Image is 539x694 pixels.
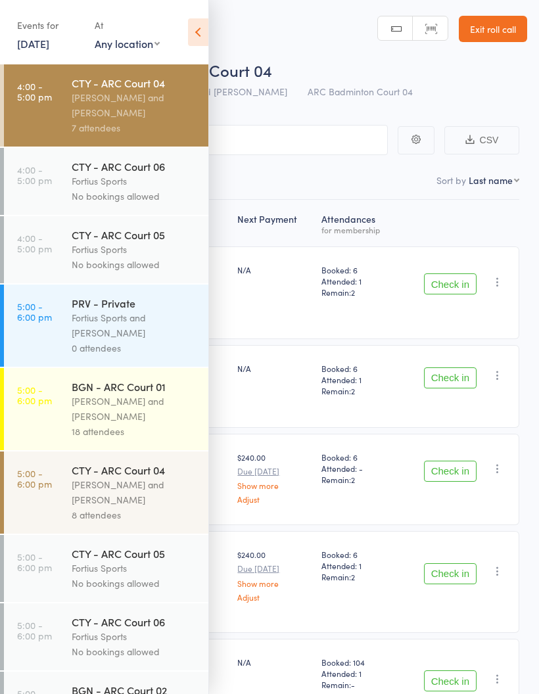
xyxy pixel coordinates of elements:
[321,374,393,385] span: Attended: 1
[72,296,197,310] div: PRV - Private
[72,379,197,394] div: BGN - ARC Court 01
[436,173,466,187] label: Sort by
[424,563,477,584] button: Check in
[237,579,311,588] a: Show more
[237,564,311,573] small: Due [DATE]
[17,301,52,322] time: 5:00 - 6:00 pm
[17,233,52,254] time: 4:00 - 5:00 pm
[17,468,52,489] time: 5:00 - 6:00 pm
[237,593,311,601] a: Adjust
[72,173,197,189] div: Fortius Sports
[469,173,513,187] div: Last name
[17,36,49,51] a: [DATE]
[4,148,208,215] a: 4:00 -5:00 pmCTY - ARC Court 06Fortius SportsNo bookings allowed
[237,657,311,668] div: N/A
[17,620,52,641] time: 5:00 - 6:00 pm
[72,76,197,90] div: CTY - ARC Court 04
[72,507,197,522] div: 8 attendees
[321,264,393,275] span: Booked: 6
[321,549,393,560] span: Booked: 6
[72,90,197,120] div: [PERSON_NAME] and [PERSON_NAME]
[321,571,393,582] span: Remain:
[72,227,197,242] div: CTY - ARC Court 05
[95,14,160,36] div: At
[308,85,413,98] span: ARC Badminton Court 04
[72,394,197,424] div: [PERSON_NAME] and [PERSON_NAME]
[351,679,355,690] span: -
[4,368,208,450] a: 5:00 -6:00 pmBGN - ARC Court 01[PERSON_NAME] and [PERSON_NAME]18 attendees
[321,287,393,298] span: Remain:
[4,451,208,534] a: 5:00 -6:00 pmCTY - ARC Court 04[PERSON_NAME] and [PERSON_NAME]8 attendees
[237,495,311,503] a: Adjust
[72,310,197,340] div: Fortius Sports and [PERSON_NAME]
[321,451,393,463] span: Booked: 6
[424,461,477,482] button: Check in
[17,14,82,36] div: Events for
[321,668,393,679] span: Attended: 1
[424,670,477,691] button: Check in
[17,81,52,102] time: 4:00 - 5:00 pm
[321,679,393,690] span: Remain:
[72,159,197,173] div: CTY - ARC Court 06
[4,535,208,602] a: 5:00 -6:00 pmCTY - ARC Court 05Fortius SportsNo bookings allowed
[351,571,355,582] span: 2
[424,273,477,294] button: Check in
[17,384,52,405] time: 5:00 - 6:00 pm
[4,216,208,283] a: 4:00 -5:00 pmCTY - ARC Court 05Fortius SportsNo bookings allowed
[321,463,393,474] span: Attended: -
[72,561,197,576] div: Fortius Sports
[237,451,311,503] div: $240.00
[72,120,197,135] div: 7 attendees
[72,477,197,507] div: [PERSON_NAME] and [PERSON_NAME]
[72,644,197,659] div: No bookings allowed
[237,549,311,601] div: $240.00
[72,340,197,356] div: 0 attendees
[321,474,393,485] span: Remain:
[321,275,393,287] span: Attended: 1
[237,481,311,490] a: Show more
[72,546,197,561] div: CTY - ARC Court 05
[321,385,393,396] span: Remain:
[459,16,527,42] a: Exit roll call
[232,206,316,241] div: Next Payment
[4,285,208,367] a: 5:00 -6:00 pmPRV - PrivateFortius Sports and [PERSON_NAME]0 attendees
[351,474,355,485] span: 2
[321,363,393,374] span: Booked: 6
[321,657,393,668] span: Booked: 104
[316,206,398,241] div: Atten­dances
[72,614,197,629] div: CTY - ARC Court 06
[351,385,355,396] span: 2
[72,242,197,257] div: Fortius Sports
[72,189,197,204] div: No bookings allowed
[17,551,52,572] time: 5:00 - 6:00 pm
[72,424,197,439] div: 18 attendees
[424,367,477,388] button: Check in
[95,36,160,51] div: Any location
[4,603,208,670] a: 5:00 -6:00 pmCTY - ARC Court 06Fortius SportsNo bookings allowed
[237,264,311,275] div: N/A
[237,467,311,476] small: Due [DATE]
[444,126,519,154] button: CSV
[72,576,197,591] div: No bookings allowed
[351,287,355,298] span: 2
[237,363,311,374] div: N/A
[72,629,197,644] div: Fortius Sports
[4,64,208,147] a: 4:00 -5:00 pmCTY - ARC Court 04[PERSON_NAME] and [PERSON_NAME]7 attendees
[321,225,393,234] div: for membership
[321,560,393,571] span: Attended: 1
[17,164,52,185] time: 4:00 - 5:00 pm
[72,257,197,272] div: No bookings allowed
[72,463,197,477] div: CTY - ARC Court 04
